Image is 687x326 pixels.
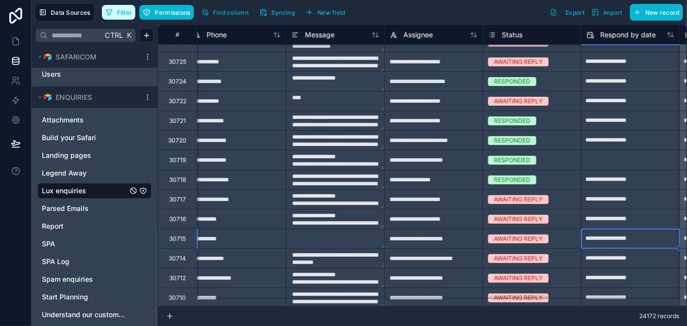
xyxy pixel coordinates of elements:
button: Permissions [139,5,193,20]
span: Respond by date [600,30,656,40]
span: Filter [117,9,132,16]
div: Parsed Emails [37,201,152,216]
div: Users [37,66,152,82]
span: Find column [213,9,249,16]
span: ENQUIRIES [56,92,92,102]
a: SPA [42,239,127,249]
span: Phone [207,30,227,40]
button: Find column [198,5,252,20]
a: Users [42,69,127,79]
button: Syncing [256,5,298,20]
div: Legend Away [37,165,152,181]
a: Build your Safari [42,133,127,143]
span: Assignee [404,30,433,40]
div: AWAITING REPLY [494,195,543,204]
div: 30716 [169,215,186,223]
a: Syncing [256,5,302,20]
div: RESPONDED [494,117,531,125]
div: 30724 [168,78,187,86]
img: Airtable Logo [44,53,52,61]
span: New field [317,9,345,16]
div: 30712 [169,274,186,282]
div: Spam enquiries [37,271,152,287]
span: Start Planning [42,292,88,302]
div: AWAITING REPLY [494,97,543,106]
span: Export [565,9,585,16]
span: Data Sources [51,9,91,16]
button: New record [630,4,683,21]
a: Start Planning [42,292,127,302]
a: Spam enquiries [42,274,127,284]
div: AWAITING REPLY [494,58,543,66]
span: SPA [42,239,55,249]
span: Lux enquiries [42,186,86,196]
span: Attachments [42,115,84,125]
div: AWAITING REPLY [494,254,543,263]
span: SAFARICOM [56,52,96,62]
span: Message [305,30,335,40]
span: Syncing [271,9,295,16]
div: 30715 [169,235,186,243]
div: 30717 [169,196,186,204]
a: Attachments [42,115,127,125]
span: Parsed Emails [42,204,89,213]
span: Status [502,30,523,40]
a: Landing pages [42,150,127,160]
div: Landing pages [37,148,152,163]
button: Export [546,4,588,21]
a: Lux enquiries [42,186,127,196]
div: 30718 [169,176,186,184]
div: RESPONDED [494,156,531,165]
img: Airtable Logo [44,93,52,101]
div: Attachments [37,112,152,128]
div: SPA [37,236,152,252]
div: 30714 [169,255,186,263]
span: Legend Away [42,168,87,178]
a: New record [626,4,683,21]
div: AWAITING REPLY [494,294,543,302]
button: Airtable LogoSAFARICOM [35,50,140,64]
div: AWAITING REPLY [494,235,543,243]
div: Start Planning [37,289,152,305]
span: Import [603,9,623,16]
span: K [125,32,132,39]
div: AWAITING REPLY [494,215,543,224]
div: 30722 [169,97,187,105]
div: Understand our customers [37,307,152,323]
span: Build your Safari [42,133,96,143]
button: Filter [102,5,136,20]
button: Import [588,4,626,21]
div: 30721 [169,117,186,125]
div: Build your Safari [37,130,152,146]
div: RESPONDED [494,77,531,86]
div: 30725 [169,58,187,66]
div: # [165,31,189,38]
a: Report [42,221,127,231]
a: Legend Away [42,168,127,178]
span: Report [42,221,63,231]
div: 30720 [168,137,187,145]
div: Lux enquiries [37,183,152,199]
div: Report [37,218,152,234]
span: Users [42,69,61,79]
a: Understand our customers [42,310,127,320]
button: Data Sources [35,4,94,21]
span: 24172 records [639,312,679,320]
span: Spam enquiries [42,274,93,284]
a: SPA Log [42,257,127,267]
span: Landing pages [42,150,91,160]
a: Parsed Emails [42,204,127,213]
span: Ctrl [104,29,124,41]
span: Permissions [155,9,190,16]
button: Airtable LogoENQUIRIES [35,90,140,104]
button: New field [302,5,349,20]
a: Permissions [139,5,197,20]
span: SPA Log [42,257,69,267]
div: RESPONDED [494,136,531,145]
div: RESPONDED [494,176,531,184]
div: 30719 [169,156,186,164]
div: SPA Log [37,254,152,269]
div: 30710 [169,294,186,302]
div: AWAITING REPLY [494,274,543,283]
